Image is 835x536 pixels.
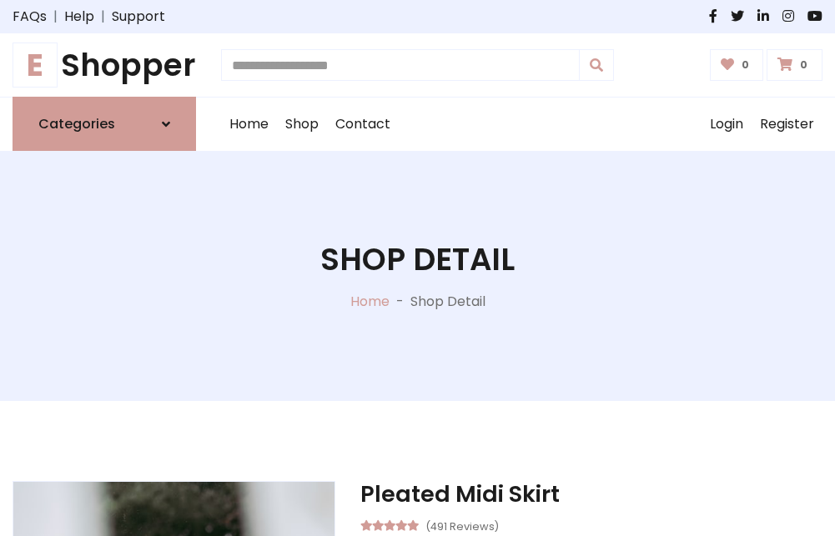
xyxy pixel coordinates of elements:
a: 0 [710,49,764,81]
a: FAQs [13,7,47,27]
a: Categories [13,97,196,151]
h6: Categories [38,116,115,132]
span: 0 [737,58,753,73]
span: E [13,43,58,88]
h1: Shop Detail [320,241,515,278]
a: 0 [767,49,822,81]
a: EShopper [13,47,196,83]
a: Register [752,98,822,151]
a: Help [64,7,94,27]
a: Shop [277,98,327,151]
a: Home [221,98,277,151]
span: | [94,7,112,27]
small: (491 Reviews) [425,515,499,535]
a: Home [350,292,390,311]
span: 0 [796,58,812,73]
h3: Pleated Midi Skirt [360,481,822,508]
h1: Shopper [13,47,196,83]
p: - [390,292,410,312]
a: Login [702,98,752,151]
a: Contact [327,98,399,151]
p: Shop Detail [410,292,485,312]
a: Support [112,7,165,27]
span: | [47,7,64,27]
